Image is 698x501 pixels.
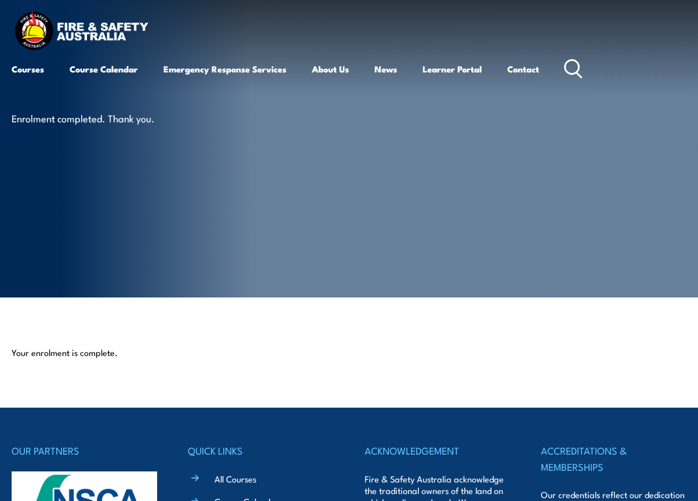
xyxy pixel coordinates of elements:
[312,55,349,83] a: About Us
[423,55,482,83] a: Learner Portal
[12,111,223,125] p: Enrolment completed. Thank you.
[188,442,333,459] h4: QUICK LINKS
[215,473,256,485] a: All Courses
[70,55,138,83] a: Course Calendar
[541,442,686,474] h4: ACCREDITATIONS & MEMBERSHIPS
[12,347,686,358] p: Your enrolment is complete.
[163,55,286,83] a: Emergency Response Services
[375,55,397,83] a: News
[12,55,44,83] a: Courses
[507,55,539,83] a: Contact
[12,442,157,459] h4: OUR PARTNERS
[365,442,510,459] h4: ACKNOWLEDGEMENT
